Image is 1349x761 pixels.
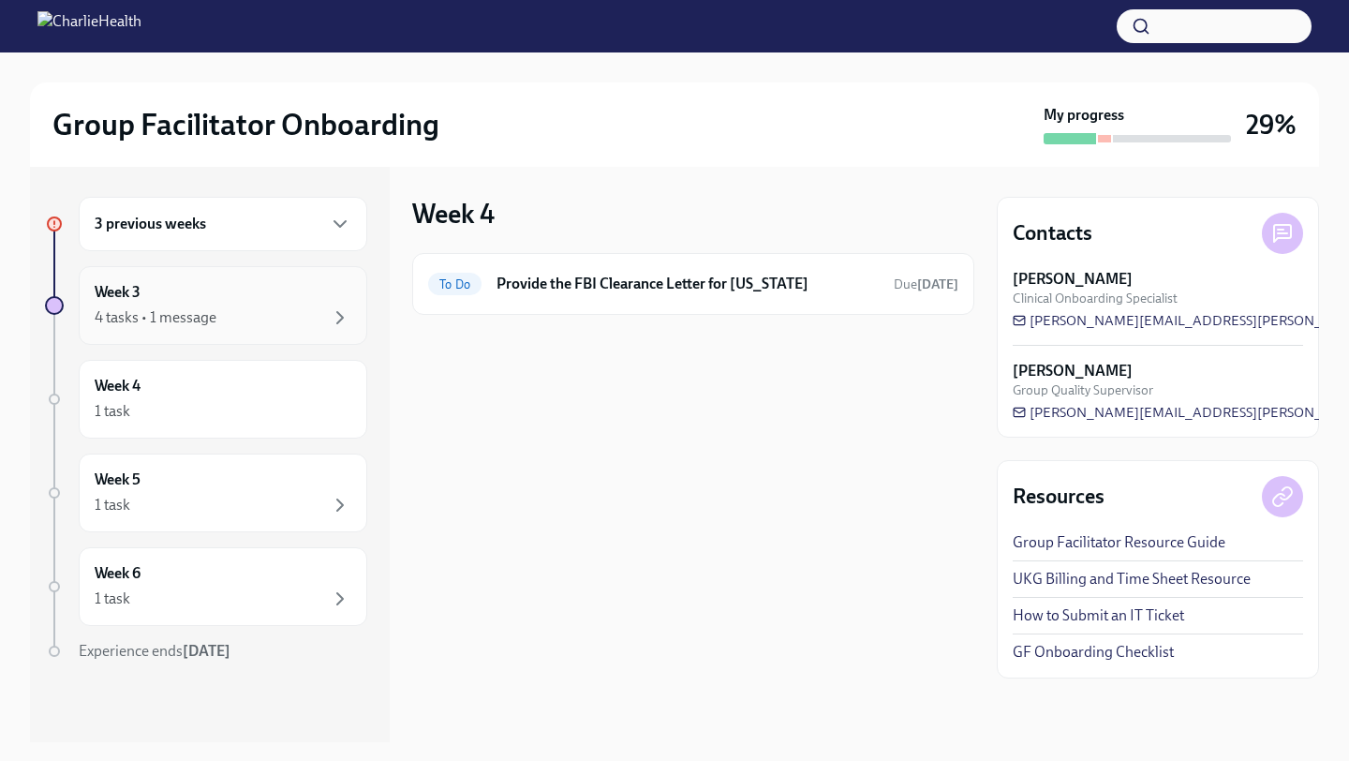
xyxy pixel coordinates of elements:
a: Week 41 task [45,360,367,439]
span: October 29th, 2025 09:00 [894,276,958,293]
div: 1 task [95,589,130,609]
div: 1 task [95,401,130,422]
span: Clinical Onboarding Specialist [1013,290,1178,307]
strong: [PERSON_NAME] [1013,361,1133,381]
strong: [DATE] [183,642,230,660]
a: Week 61 task [45,547,367,626]
span: Group Quality Supervisor [1013,381,1153,399]
h3: 29% [1246,108,1297,142]
h6: Week 3 [95,282,141,303]
a: UKG Billing and Time Sheet Resource [1013,569,1251,589]
h6: Week 5 [95,470,141,490]
a: To DoProvide the FBI Clearance Letter for [US_STATE]Due[DATE] [428,269,958,299]
span: To Do [428,277,482,291]
h4: Contacts [1013,219,1092,247]
h6: Provide the FBI Clearance Letter for [US_STATE] [497,274,879,294]
div: 3 previous weeks [79,197,367,251]
h2: Group Facilitator Onboarding [52,106,439,143]
a: Week 51 task [45,454,367,532]
a: How to Submit an IT Ticket [1013,605,1184,626]
strong: [PERSON_NAME] [1013,269,1133,290]
a: Group Facilitator Resource Guide [1013,532,1225,553]
h6: Week 4 [95,376,141,396]
span: Due [894,276,958,292]
h3: Week 4 [412,197,495,231]
h6: 3 previous weeks [95,214,206,234]
h6: Week 6 [95,563,141,584]
span: Experience ends [79,642,230,660]
h4: Resources [1013,483,1104,511]
a: Week 34 tasks • 1 message [45,266,367,345]
strong: My progress [1044,105,1124,126]
img: CharlieHealth [37,11,141,41]
div: 4 tasks • 1 message [95,307,216,328]
strong: [DATE] [917,276,958,292]
div: 1 task [95,495,130,515]
a: GF Onboarding Checklist [1013,642,1174,663]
